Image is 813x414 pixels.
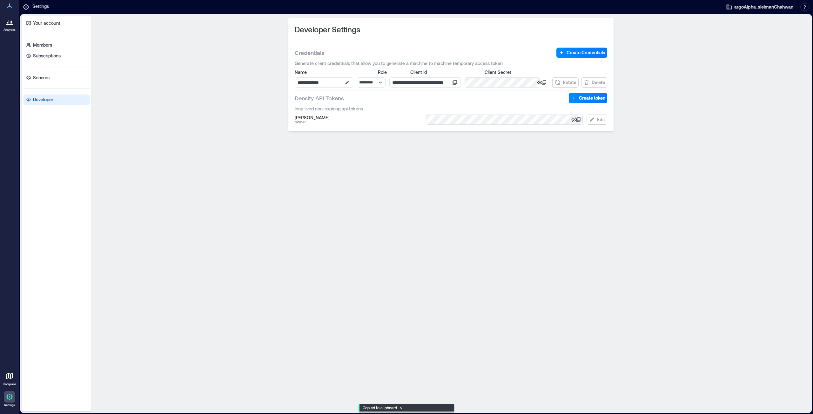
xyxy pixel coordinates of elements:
div: Client Secret [485,69,565,76]
span: long lived non-expiring api tokens [295,106,607,112]
button: Edit [587,115,607,125]
div: Client Id [410,69,481,76]
p: Your account [33,20,60,26]
a: Your account [24,18,90,28]
button: Create token [569,93,607,103]
span: Create token [579,95,605,101]
p: Analytics [3,28,16,32]
a: Floorplans [1,368,18,388]
p: Developer [33,96,53,103]
div: [PERSON_NAME] [295,115,422,120]
a: Sensors [24,73,90,83]
button: Create Credentials [556,48,607,58]
span: Developer Settings [295,24,360,35]
span: Generate client credentials that allow you to generate a machine to machine temporary access token [295,60,607,67]
span: Credentials [295,49,324,56]
p: Sensors [33,75,50,81]
button: Delete [581,77,607,88]
p: Settings [32,3,49,11]
a: Settings [2,389,17,409]
span: Create Credentials [567,49,605,56]
div: owner [295,120,422,124]
p: Floorplans [3,382,16,386]
div: Name [295,70,374,75]
a: Members [24,40,90,50]
span: Delete [592,79,605,86]
p: Copied to clipboard [363,405,397,410]
span: Density API Tokens [295,94,344,102]
span: Edit [597,116,605,123]
a: Developer [24,95,90,105]
p: Subscriptions [33,53,61,59]
p: Members [33,42,52,48]
p: Settings [4,403,15,407]
button: argoAlpha_sleimanChahwan [724,2,795,12]
a: Analytics [2,14,17,34]
span: argoAlpha_sleimanChahwan [734,4,793,10]
button: Rotate [552,77,579,88]
span: Rotate [563,79,576,86]
a: Subscriptions [24,51,90,61]
div: Role [378,69,406,76]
